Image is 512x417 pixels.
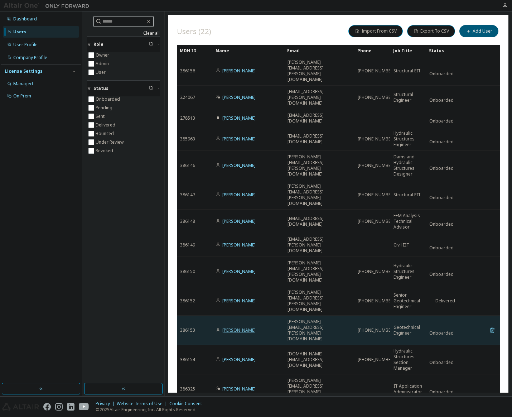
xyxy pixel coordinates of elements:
div: Dashboard [13,16,37,22]
label: Delivered [96,121,117,129]
a: [PERSON_NAME] [222,327,256,333]
span: FEM Analysis Technical Advisor [393,213,423,230]
a: [PERSON_NAME] [222,94,256,100]
span: Onboarded [429,195,454,201]
span: [DOMAIN_NAME][EMAIL_ADDRESS][DOMAIN_NAME] [288,351,351,368]
button: Role [87,37,160,52]
div: Privacy [96,401,117,407]
div: Phone [357,45,387,56]
span: 386146 [180,163,195,168]
div: Users [13,29,26,35]
span: [EMAIL_ADDRESS][DOMAIN_NAME] [288,216,351,227]
span: Onboarded [429,118,454,124]
span: Onboarded [429,271,454,277]
button: Add User [459,25,498,37]
span: 386156 [180,68,195,74]
span: Onboarded [429,245,454,251]
img: instagram.svg [55,403,63,411]
a: [PERSON_NAME] [222,192,256,198]
span: Delivered [435,298,455,304]
span: Onboarded [429,389,454,395]
a: [PERSON_NAME] [222,115,256,121]
span: 385963 [180,136,195,142]
span: [PERSON_NAME][EMAIL_ADDRESS][PERSON_NAME][DOMAIN_NAME] [288,260,351,283]
span: [PHONE_NUMBER] [358,298,395,304]
div: Email [287,45,352,56]
span: Geotechnical Engineer [393,325,423,336]
span: Status [93,86,108,91]
button: Import From CSV [348,25,403,37]
span: Civil EIT [393,242,409,248]
span: Onboarded [429,330,454,336]
div: User Profile [13,42,38,48]
label: Owner [96,51,111,59]
a: [PERSON_NAME] [222,136,256,142]
span: 386147 [180,192,195,198]
span: Dams and Hydraulic Structures Designer [393,154,423,177]
span: Onboarded [429,71,454,77]
div: Job Title [393,45,423,56]
a: Clear all [87,30,160,36]
span: Structural EIT [393,192,421,198]
a: [PERSON_NAME] [222,386,256,392]
span: 386150 [180,269,195,274]
button: Export To CSV [407,25,455,37]
span: [PHONE_NUMBER] [358,192,395,198]
span: Onboarded [429,165,454,171]
span: Users (22) [177,26,211,36]
span: [PERSON_NAME][EMAIL_ADDRESS][PERSON_NAME][DOMAIN_NAME] [288,154,351,177]
label: Onboarded [96,95,121,104]
div: Status [429,45,459,56]
label: Sent [96,112,106,121]
span: IT Application Administrator [393,383,423,395]
div: Company Profile [13,55,47,61]
div: Name [216,45,281,56]
label: Admin [96,59,110,68]
label: Bounced [96,129,115,138]
span: [PHONE_NUMBER] [358,357,395,363]
span: 386148 [180,219,195,224]
span: [PERSON_NAME][EMAIL_ADDRESS][PERSON_NAME][DOMAIN_NAME] [288,183,351,206]
img: Altair One [4,2,93,9]
span: Onboarded [429,139,454,145]
label: User [96,68,107,77]
a: [PERSON_NAME] [222,162,256,168]
span: 386149 [180,242,195,248]
label: Revoked [96,147,115,155]
span: Onboarded [429,359,454,365]
img: linkedin.svg [67,403,74,411]
span: Hydraulic Structures Section Manager [393,348,423,371]
span: Hydraulic Structures Engineer [393,130,423,148]
span: [PHONE_NUMBER] [358,68,395,74]
span: 278513 [180,115,195,121]
a: [PERSON_NAME] [222,68,256,74]
span: [PHONE_NUMBER] [358,327,395,333]
span: Structural Engineer [393,92,423,103]
a: [PERSON_NAME] [222,356,256,363]
div: Website Terms of Use [117,401,169,407]
div: MDH ID [180,45,210,56]
span: [PERSON_NAME][EMAIL_ADDRESS][PERSON_NAME][DOMAIN_NAME] [288,319,351,342]
span: 386152 [180,298,195,304]
span: [PHONE_NUMBER] [358,163,395,168]
div: License Settings [5,68,43,74]
button: Status [87,81,160,96]
a: [PERSON_NAME] [222,268,256,274]
span: [PERSON_NAME][EMAIL_ADDRESS][PERSON_NAME][DOMAIN_NAME] [288,378,351,401]
span: [EMAIL_ADDRESS][DOMAIN_NAME] [288,112,351,124]
span: Role [93,42,103,47]
a: [PERSON_NAME] [222,218,256,224]
img: facebook.svg [43,403,51,411]
span: [PERSON_NAME][EMAIL_ADDRESS][PERSON_NAME][DOMAIN_NAME] [288,289,351,312]
span: 224067 [180,95,195,100]
span: 386154 [180,357,195,363]
img: youtube.svg [79,403,89,411]
span: [PHONE_NUMBER] [358,136,395,142]
span: Onboarded [429,97,454,103]
span: Senior Geotechnical Engineer [393,292,423,310]
span: [EMAIL_ADDRESS][PERSON_NAME][DOMAIN_NAME] [288,236,351,254]
label: Pending [96,104,114,112]
span: [PERSON_NAME][EMAIL_ADDRESS][PERSON_NAME][DOMAIN_NAME] [288,59,351,82]
img: altair_logo.svg [2,403,39,411]
a: [PERSON_NAME] [222,242,256,248]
